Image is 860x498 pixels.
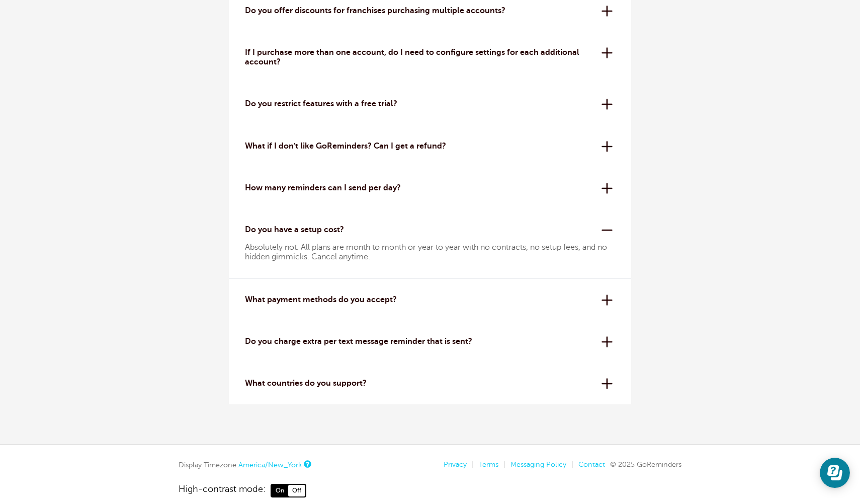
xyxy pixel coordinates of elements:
p: How many reminders can I send per day? [245,183,594,193]
a: Terms [479,460,498,468]
a: High-contrast mode: On Off [179,484,681,497]
li: | [498,460,505,469]
li: | [566,460,573,469]
span: Off [288,485,305,496]
span: On [272,485,288,496]
p: What payment methods do you accept? [245,295,594,305]
span: High-contrast mode: [179,484,266,497]
span: © 2025 GoReminders [610,460,681,468]
p: Do you restrict features with a free trial? [245,99,594,109]
a: Contact [578,460,605,468]
a: This is the timezone being used to display dates and times to you on this device. Click the timez... [304,461,310,467]
a: America/New_York [238,461,302,469]
a: Privacy [444,460,467,468]
li: | [467,460,474,469]
p: Do you offer discounts for franchises purchasing multiple accounts? [245,6,594,16]
div: Display Timezone: [179,460,310,469]
p: Absolutely not. All plans are month to month or year to year with no contracts, no setup fees, an... [245,243,615,262]
p: If I purchase more than one account, do I need to configure settings for each additional account? [245,48,594,67]
a: Messaging Policy [510,460,566,468]
p: What if I don't like GoReminders? Can I get a refund? [245,141,594,151]
p: What countries do you support? [245,379,594,388]
iframe: Resource center [820,458,850,488]
p: Do you have a setup cost? [245,225,594,235]
p: Do you charge extra per text message reminder that is sent? [245,337,594,346]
